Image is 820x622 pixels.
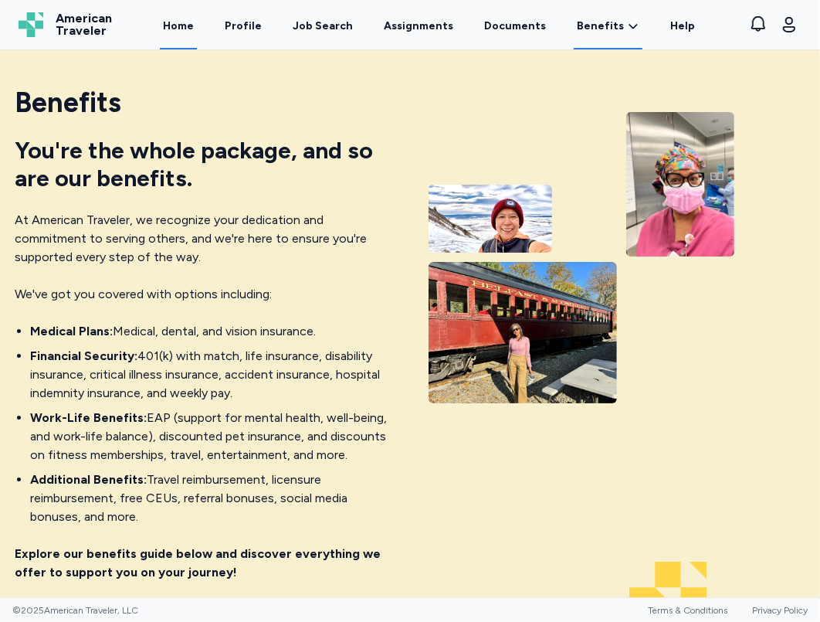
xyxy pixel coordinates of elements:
[30,471,391,526] li: Travel reimbursement, licensure reimbursement, free CEUs, referral bonuses, social media bonuses,...
[15,285,391,304] p: We've got you covered with options including:
[15,545,391,582] p: Explore our benefits guide below and discover everything we offer to support you on your journey!
[293,19,353,34] div: Job Search
[15,211,391,267] p: At American Traveler, we recognize your dedication and commitment to serving others, and we're he...
[12,604,138,617] span: © 2025 American Traveler, LLC
[30,348,137,363] span: Financial Security:
[160,2,197,49] a: Home
[429,262,617,403] img: Traveler enjoying a sunny day in Maine
[15,87,391,118] h2: Benefits
[30,322,391,341] li: Medical, dental, and vision insurance.
[648,605,727,616] a: Terms & Conditions
[30,324,113,338] span: Medical Plans:
[30,347,391,403] li: 401(k) with match, life insurance, disability insurance, critical illness insurance, accident ins...
[19,12,43,37] img: Logo
[30,472,147,487] span: Additional Benefits:
[626,112,734,257] img: Traveler ready for a day of adventure
[56,12,112,37] span: American Traveler
[577,19,639,34] a: Benefits
[429,185,552,253] img: Traveler in the pacific northwest
[30,410,147,425] span: Work-Life Benefits:
[752,605,808,616] a: Privacy Policy
[15,137,391,192] div: You're the whole package, and so are our benefits.
[577,19,624,34] span: Benefits
[30,409,391,464] li: EAP (support for mental health, well-being, and work-life balance), discounted pet insurance, and...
